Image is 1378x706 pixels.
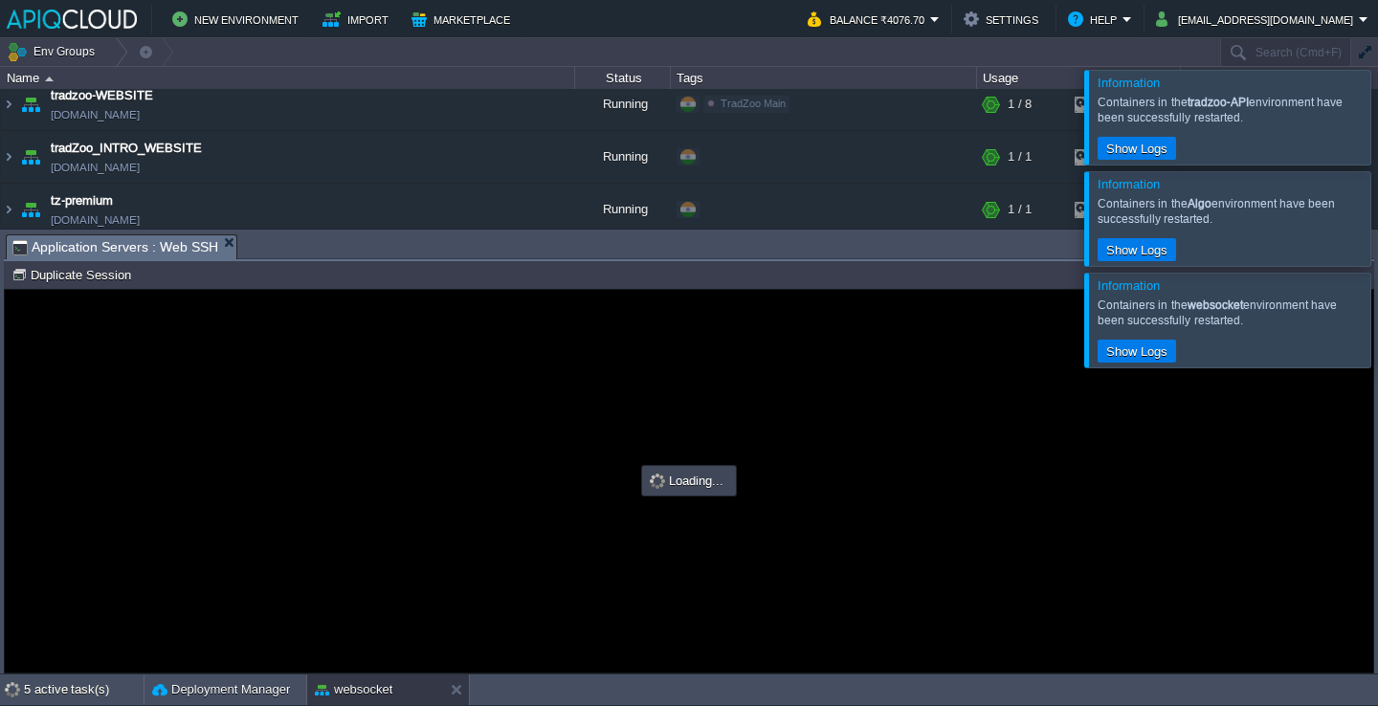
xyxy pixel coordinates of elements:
a: tradzoo-WEBSITE [51,86,153,105]
div: 2% [1075,78,1137,130]
span: Information [1098,76,1160,90]
div: Running [575,131,671,183]
div: Containers in the environment have been successfully restarted. [1098,196,1366,227]
div: Status [576,67,670,89]
img: AMDAwAAAACH5BAEAAAAALAAAAAABAAEAAAICRAEAOw== [17,131,44,183]
button: Help [1068,8,1122,31]
div: Running [575,184,671,235]
div: 5 active task(s) [24,674,144,705]
img: AMDAwAAAACH5BAEAAAAALAAAAAABAAEAAAICRAEAOw== [1,78,16,130]
span: Application Servers : Web SSH [12,235,218,259]
img: AMDAwAAAACH5BAEAAAAALAAAAAABAAEAAAICRAEAOw== [17,78,44,130]
img: AMDAwAAAACH5BAEAAAAALAAAAAABAAEAAAICRAEAOw== [1,184,16,235]
button: Import [322,8,394,31]
button: Show Logs [1100,241,1173,258]
b: Algo [1188,197,1211,210]
img: AMDAwAAAACH5BAEAAAAALAAAAAABAAEAAAICRAEAOw== [1,131,16,183]
div: 8% [1075,131,1137,183]
img: AMDAwAAAACH5BAEAAAAALAAAAAABAAEAAAICRAEAOw== [45,77,54,81]
a: [DOMAIN_NAME] [51,105,140,124]
div: Containers in the environment have been successfully restarted. [1098,95,1366,125]
button: Balance ₹4076.70 [808,8,930,31]
div: Containers in the environment have been successfully restarted. [1098,298,1366,328]
span: Information [1098,177,1160,191]
div: Name [2,67,574,89]
button: [EMAIL_ADDRESS][DOMAIN_NAME] [1156,8,1359,31]
img: AMDAwAAAACH5BAEAAAAALAAAAAABAAEAAAICRAEAOw== [17,184,44,235]
button: Settings [964,8,1044,31]
div: Usage [978,67,1180,89]
div: Running [575,78,671,130]
div: Loading... [644,468,734,494]
div: 1 / 8 [1008,78,1032,130]
div: 1 / 1 [1008,184,1032,235]
a: tz-premium [51,191,113,210]
button: New Environment [172,8,304,31]
button: websocket [315,680,392,699]
div: 1 / 1 [1008,131,1032,183]
b: tradzoo-API [1188,96,1249,109]
button: Marketplace [411,8,516,31]
a: [DOMAIN_NAME] [51,210,140,230]
b: websocket [1188,298,1243,312]
button: Show Logs [1100,140,1173,157]
div: Tags [672,67,976,89]
span: Information [1098,278,1160,293]
a: [DOMAIN_NAME] [51,158,140,177]
a: tradZoo_INTRO_WEBSITE [51,139,202,158]
button: Duplicate Session [11,266,137,283]
button: Show Logs [1100,342,1173,360]
div: 10% [1075,184,1137,235]
button: Env Groups [7,38,101,65]
span: TradZoo Main [721,98,786,109]
img: APIQCloud [7,10,137,29]
button: Deployment Manager [152,680,290,699]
